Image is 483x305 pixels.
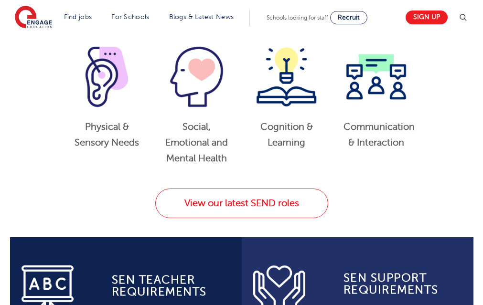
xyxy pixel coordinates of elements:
a: View our latest SEND roles [155,189,328,218]
strong: SEN Teacher requirements [112,273,207,298]
span: Schools looking for staff [267,14,328,21]
strong: Cognition & Learning [260,121,313,148]
a: Find jobs [64,13,92,21]
strong: Communication & Interaction [343,121,415,148]
b: SEn Support Requirements [343,272,439,296]
strong: Social, Emotional and Mental Health [165,121,228,164]
a: Recruit [330,11,367,24]
a: Blogs & Latest News [169,13,234,21]
img: Engage Education [15,6,52,30]
span: Recruit [338,14,360,21]
a: Sign up [406,11,448,24]
a: For Schools [111,13,149,21]
strong: Physical & Sensory Needs [75,121,139,148]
